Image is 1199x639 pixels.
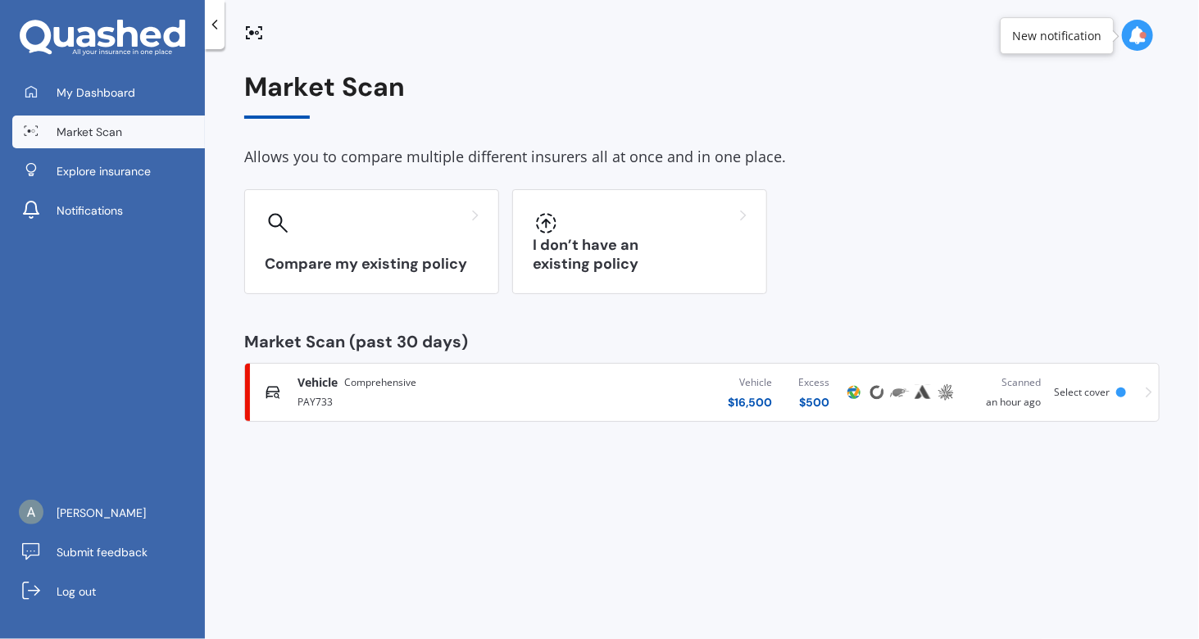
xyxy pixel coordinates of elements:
[12,194,205,227] a: Notifications
[265,255,479,274] h3: Compare my existing policy
[297,374,338,391] span: Vehicle
[12,155,205,188] a: Explore insurance
[57,583,96,600] span: Log out
[57,505,146,521] span: [PERSON_NAME]
[844,383,864,402] img: Protecta
[890,383,910,402] img: Trade Me Insurance
[970,374,1041,410] div: an hour ago
[798,394,829,410] div: $ 500
[57,202,123,219] span: Notifications
[57,124,122,140] span: Market Scan
[297,391,554,410] div: PAY733
[12,536,205,569] a: Submit feedback
[344,374,416,391] span: Comprehensive
[12,116,205,148] a: Market Scan
[798,374,829,391] div: Excess
[57,544,148,560] span: Submit feedback
[1054,385,1110,399] span: Select cover
[1012,28,1101,44] div: New notification
[970,374,1041,391] div: Scanned
[12,496,205,529] a: [PERSON_NAME]
[19,500,43,524] img: ACg8ocKx7VzbiPQ__uw9YxhFtwLQas_JRFnCi1K-layoyPMiOeqFoBI=s96-c
[728,374,772,391] div: Vehicle
[57,163,151,179] span: Explore insurance
[244,72,1160,119] div: Market Scan
[244,145,1160,170] div: Allows you to compare multiple different insurers all at once and in one place.
[244,363,1160,422] a: VehicleComprehensivePAY733Vehicle$16,500Excess$500ProtectaCoveTrade Me InsuranceAutosureAMPScanne...
[936,383,956,402] img: AMP
[244,333,1160,350] div: Market Scan (past 30 days)
[12,76,205,109] a: My Dashboard
[57,84,135,101] span: My Dashboard
[533,236,747,274] h3: I don’t have an existing policy
[867,383,887,402] img: Cove
[12,575,205,608] a: Log out
[913,383,933,402] img: Autosure
[728,394,772,410] div: $ 16,500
